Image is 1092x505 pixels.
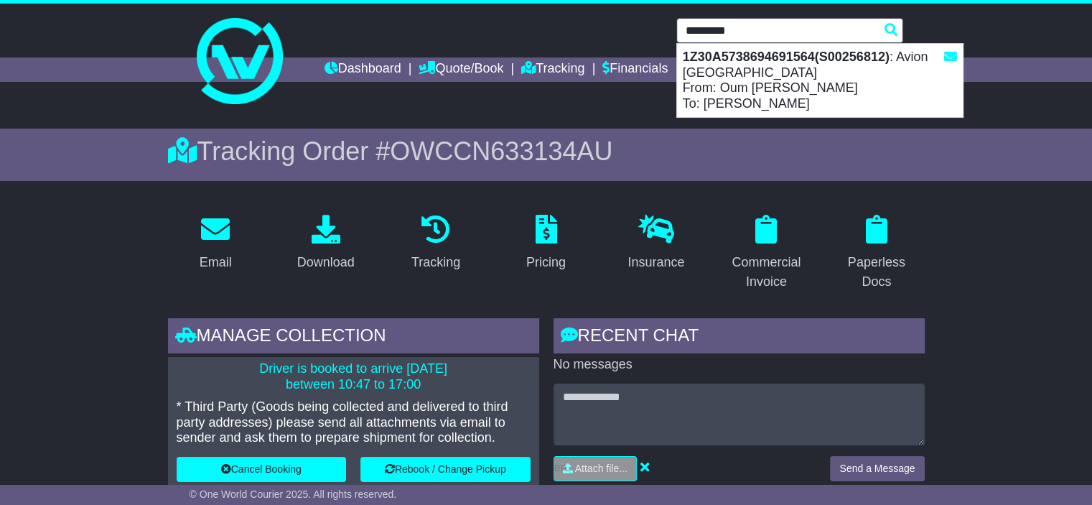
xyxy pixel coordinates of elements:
p: No messages [554,357,925,373]
div: Pricing [526,253,566,272]
div: Tracking [411,253,460,272]
div: RECENT CHAT [554,318,925,357]
div: Manage collection [168,318,539,357]
a: Pricing [517,210,575,277]
span: © One World Courier 2025. All rights reserved. [190,488,397,500]
a: Email [190,210,241,277]
button: Send a Message [830,456,924,481]
button: Rebook / Change Pickup [360,457,531,482]
span: OWCCN633134AU [390,136,612,166]
a: Tracking [402,210,470,277]
a: Quote/Book [419,57,503,82]
a: Dashboard [325,57,401,82]
a: Commercial Invoice [719,210,814,297]
div: Paperless Docs [838,253,915,292]
p: * Third Party (Goods being collected and delivered to third party addresses) please send all atta... [177,399,531,446]
div: Download [297,253,355,272]
button: Cancel Booking [177,457,347,482]
div: Tracking Order # [168,136,925,167]
a: Paperless Docs [829,210,924,297]
div: Insurance [627,253,684,272]
div: Commercial Invoice [728,253,805,292]
a: Financials [602,57,668,82]
strong: 1Z30A5738694691564(S00256812) [683,50,890,64]
p: Driver is booked to arrive [DATE] between 10:47 to 17:00 [177,361,531,392]
a: Tracking [521,57,584,82]
div: : Avion [GEOGRAPHIC_DATA] From: Oum [PERSON_NAME] To: [PERSON_NAME] [677,44,963,117]
a: Download [288,210,364,277]
div: Email [200,253,232,272]
a: Insurance [618,210,694,277]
